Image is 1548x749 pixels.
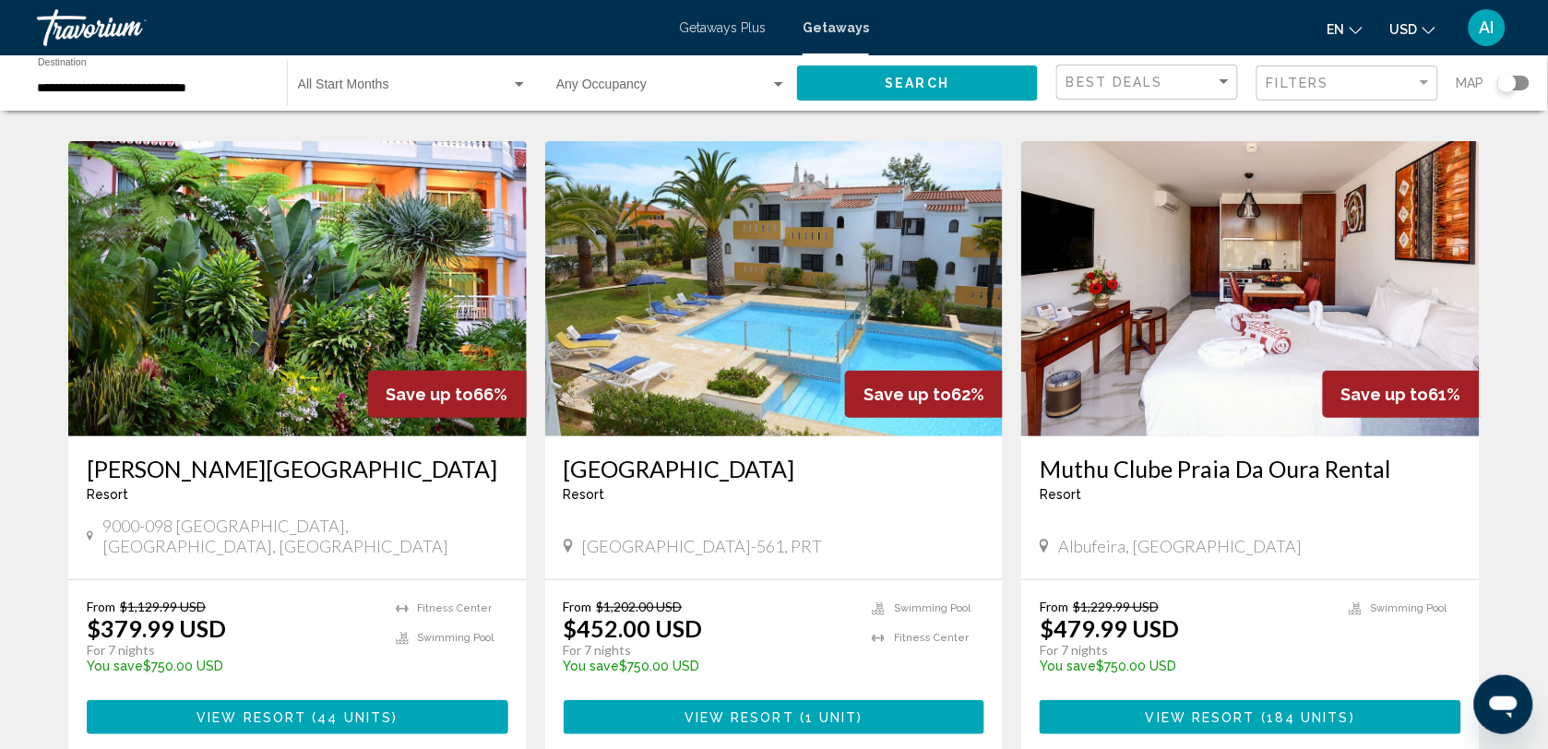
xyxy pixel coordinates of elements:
[37,9,661,46] a: Travorium
[1390,22,1418,37] span: USD
[845,371,1003,418] div: 62%
[102,516,508,556] span: 9000-098 [GEOGRAPHIC_DATA], [GEOGRAPHIC_DATA], [GEOGRAPHIC_DATA]
[582,536,823,556] span: [GEOGRAPHIC_DATA]-561, PRT
[318,710,393,725] span: 44 units
[120,599,206,614] span: $1,129.99 USD
[679,20,766,35] a: Getaways Plus
[87,659,143,673] span: You save
[1390,16,1435,42] button: Change currency
[564,487,605,502] span: Resort
[306,710,398,725] span: ( )
[87,599,115,614] span: From
[1040,659,1096,673] span: You save
[196,710,306,725] span: View Resort
[1073,599,1159,614] span: $1,229.99 USD
[564,700,985,734] button: View Resort(1 unit)
[797,65,1038,100] button: Search
[1040,642,1330,659] p: For 7 nights
[564,455,985,482] a: [GEOGRAPHIC_DATA]
[418,602,493,614] span: Fitness Center
[1040,700,1461,734] button: View Resort(184 units)
[564,659,620,673] span: You save
[894,632,969,644] span: Fitness Center
[803,20,869,35] a: Getaways
[1457,70,1484,96] span: Map
[1040,614,1179,642] p: $479.99 USD
[794,710,863,725] span: ( )
[1328,22,1345,37] span: en
[1021,141,1480,436] img: RJ48I01X.jpg
[1040,455,1461,482] a: Muthu Clube Praia Da Oura Rental
[1480,18,1494,37] span: AI
[1146,710,1256,725] span: View Resort
[805,710,858,725] span: 1 unit
[368,371,527,418] div: 66%
[1256,65,1438,102] button: Filter
[1058,536,1302,556] span: Albufeira, [GEOGRAPHIC_DATA]
[87,659,377,673] p: $750.00 USD
[87,455,508,482] a: [PERSON_NAME][GEOGRAPHIC_DATA]
[1323,371,1480,418] div: 61%
[1066,75,1163,89] span: Best Deals
[1040,599,1068,614] span: From
[1040,659,1330,673] p: $750.00 USD
[1066,75,1232,90] mat-select: Sort by
[87,487,128,502] span: Resort
[1341,385,1429,404] span: Save up to
[418,632,494,644] span: Swimming Pool
[1267,710,1350,725] span: 184 units
[1474,675,1533,734] iframe: Кнопка запуска окна обмена сообщениями
[564,614,703,642] p: $452.00 USD
[564,659,854,673] p: $750.00 USD
[1371,602,1447,614] span: Swimming Pool
[1267,76,1329,90] span: Filters
[597,599,683,614] span: $1,202.00 USD
[1256,710,1355,725] span: ( )
[87,642,377,659] p: For 7 nights
[387,385,474,404] span: Save up to
[87,614,226,642] p: $379.99 USD
[1463,8,1511,47] button: User Menu
[564,599,592,614] span: From
[68,141,527,436] img: 3725E01X.jpg
[886,77,950,91] span: Search
[894,602,970,614] span: Swimming Pool
[87,700,508,734] button: View Resort(44 units)
[545,141,1004,436] img: ii_vdg1.jpg
[1328,16,1363,42] button: Change language
[685,710,794,725] span: View Resort
[863,385,951,404] span: Save up to
[564,642,854,659] p: For 7 nights
[1040,487,1081,502] span: Resort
